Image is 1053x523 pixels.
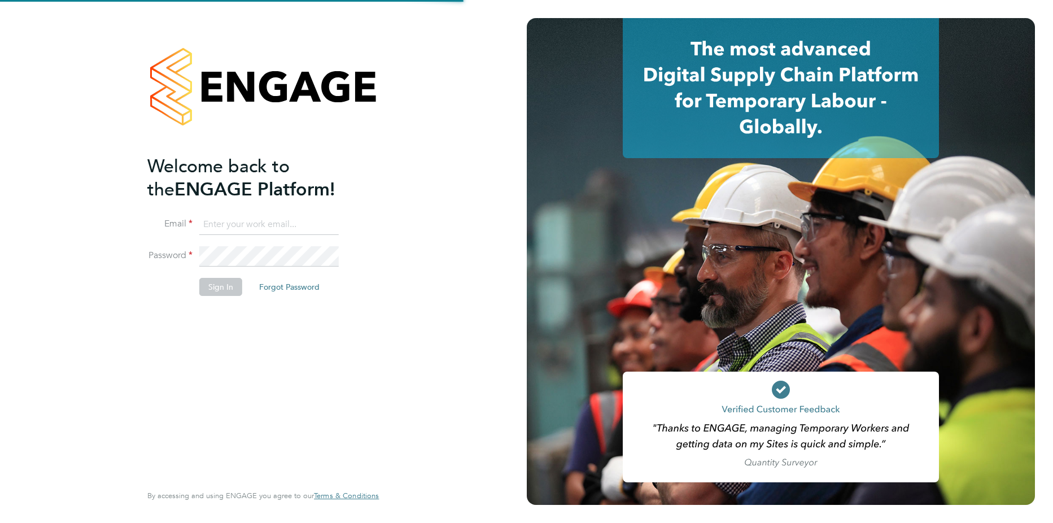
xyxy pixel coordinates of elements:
label: Password [147,250,193,261]
button: Forgot Password [250,278,329,296]
h2: ENGAGE Platform! [147,155,368,201]
span: By accessing and using ENGAGE you agree to our [147,491,379,500]
span: Welcome back to the [147,155,290,201]
a: Terms & Conditions [314,491,379,500]
input: Enter your work email... [199,215,339,235]
button: Sign In [199,278,242,296]
label: Email [147,218,193,230]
